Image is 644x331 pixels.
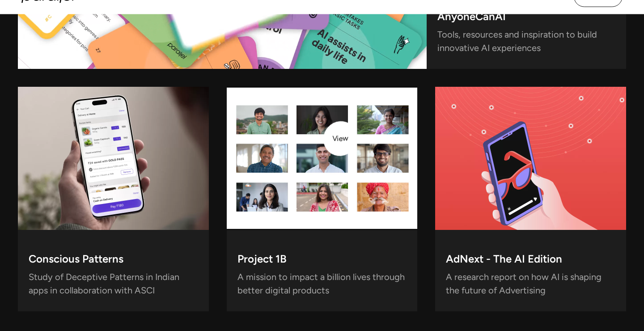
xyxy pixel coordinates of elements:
[437,13,506,25] h3: AnyoneCanAI
[446,255,562,267] h3: AdNext - The AI Edition
[435,87,626,311] a: AdNext - The AI EditionA research report on how AI is shaping the future of Advertising
[29,274,198,297] p: Study of Deceptive Patterns in Indian apps in collaboration with ASCI
[237,274,407,297] p: A mission to impact a billion lives through better digital products
[29,255,123,267] h3: Conscious Patterns
[446,274,615,297] p: A research report on how AI is shaping the future of Advertising
[227,87,418,311] a: Project 1BA mission to impact a billion lives through better digital products
[18,87,209,311] a: Conscious PatternsStudy of Deceptive Patterns in Indian apps in collaboration with ASCI
[437,31,615,55] p: Tools, resources and inspiration to build innovative AI experiences
[237,255,287,267] h3: Project 1B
